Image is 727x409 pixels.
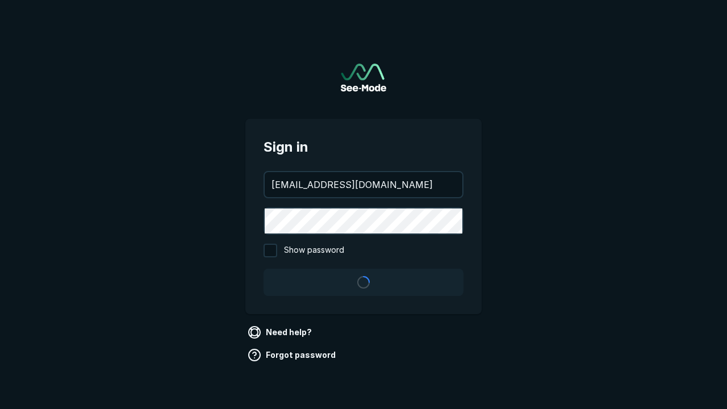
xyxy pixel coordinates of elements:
a: Forgot password [245,346,340,364]
img: See-Mode Logo [341,64,386,91]
span: Show password [284,244,344,257]
a: Go to sign in [341,64,386,91]
input: your@email.com [265,172,462,197]
a: Need help? [245,323,316,341]
span: Sign in [264,137,463,157]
